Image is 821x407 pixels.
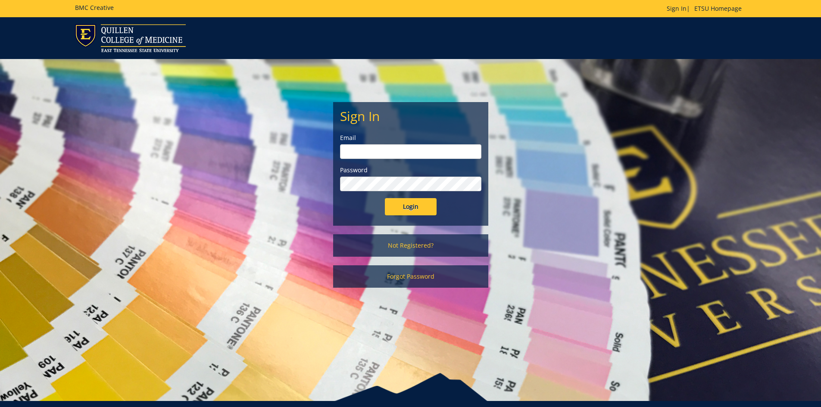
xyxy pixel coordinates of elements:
a: Not Registered? [333,234,488,257]
p: | [667,4,746,13]
label: Email [340,134,481,142]
img: ETSU logo [75,24,186,52]
a: Forgot Password [333,265,488,288]
h2: Sign In [340,109,481,123]
h5: BMC Creative [75,4,114,11]
a: Sign In [667,4,687,12]
a: ETSU Homepage [690,4,746,12]
label: Password [340,166,481,174]
input: Login [385,198,437,215]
